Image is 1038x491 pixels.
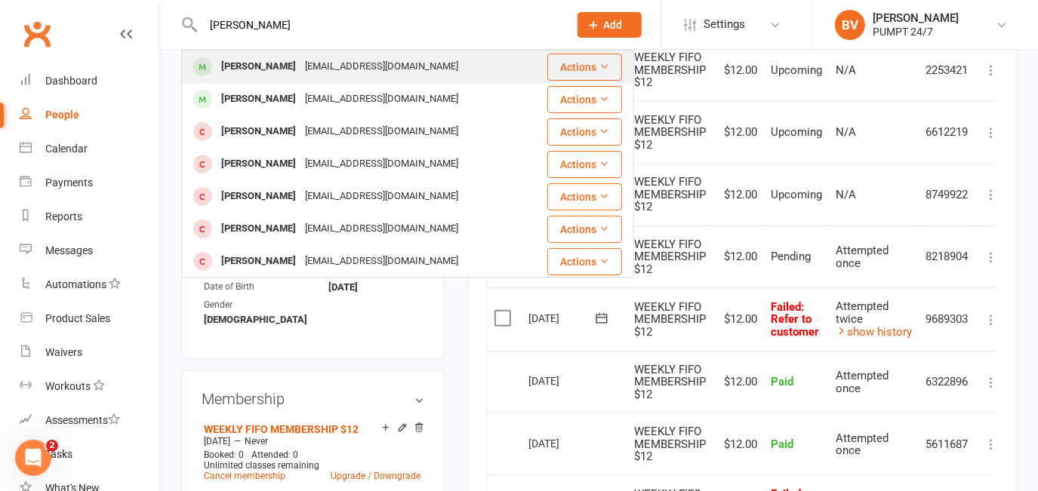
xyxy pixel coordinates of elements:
div: [PERSON_NAME] [873,11,959,25]
iframe: Intercom live chat [15,440,51,476]
div: Waivers [45,346,82,358]
span: Attended: 0 [251,450,298,460]
div: Automations [45,278,106,290]
button: Actions [547,54,622,81]
span: : Refer to customer [771,300,819,339]
span: Attempted once [836,369,889,395]
button: Add [578,12,642,38]
div: [PERSON_NAME] [217,88,300,110]
span: N/A [836,125,856,139]
td: 8218904 [919,226,975,288]
div: Reports [45,210,82,222]
span: [DATE] [204,436,230,447]
button: Actions [547,248,622,275]
div: Assessments [45,414,120,426]
span: Upcoming [771,63,822,77]
div: Gender [204,298,328,312]
span: WEEKLY FIFO MEMBERSHIP $12 [634,425,706,463]
span: Paid [771,375,793,388]
div: [DATE] [528,431,598,455]
div: Tasks [45,448,72,460]
span: WEEKLY FIFO MEMBERSHIP $12 [634,175,706,213]
a: Upgrade / Downgrade [331,471,420,481]
span: Unlimited classes remaining [204,460,319,471]
span: Never [245,436,268,447]
div: [PERSON_NAME] [217,250,300,272]
span: WEEKLY FIFO MEMBERSHIP $12 [634,113,706,152]
div: [EMAIL_ADDRESS][DOMAIN_NAME] [300,56,463,78]
div: [DATE] [528,369,598,392]
a: Calendar [20,132,159,166]
a: Payments [20,166,159,200]
div: Workouts [45,380,91,392]
span: Booked: 0 [204,450,244,460]
a: Waivers [20,336,159,370]
td: $12.00 [713,101,764,164]
div: Dashboard [45,75,97,87]
div: Product Sales [45,312,110,324]
strong: [DATE] [328,281,415,293]
td: 5611687 [919,413,975,475]
div: [DATE] [528,306,598,330]
td: 6322896 [919,351,975,413]
a: Tasks [20,437,159,471]
a: show history [836,325,912,339]
a: Product Sales [20,302,159,336]
a: Clubworx [18,15,56,53]
div: BV [835,10,865,40]
a: WEEKLY FIFO MEMBERSHIP $12 [204,423,359,435]
a: Dashboard [20,64,159,98]
a: People [20,98,159,132]
td: $12.00 [713,351,764,413]
span: Attempted once [836,244,889,270]
div: Messages [45,244,93,256]
td: 2253421 [919,38,975,101]
span: Add [604,19,623,31]
div: [EMAIL_ADDRESS][DOMAIN_NAME] [300,153,463,175]
div: PUMPT 24/7 [873,25,959,38]
div: Calendar [45,143,88,155]
span: WEEKLY FIFO MEMBERSHIP $12 [634,300,706,339]
span: Paid [771,437,793,451]
div: Payments [45,176,93,189]
button: Actions [547,216,622,243]
div: [EMAIL_ADDRESS][DOMAIN_NAME] [300,218,463,240]
div: [PERSON_NAME] [217,218,300,240]
td: $12.00 [713,38,764,101]
input: Search... [199,14,558,35]
td: 8749922 [919,163,975,226]
div: [PERSON_NAME] [217,153,300,175]
div: People [45,109,79,121]
span: Failed [771,300,819,339]
div: — [200,435,424,447]
div: [EMAIL_ADDRESS][DOMAIN_NAME] [300,186,463,207]
span: WEEKLY FIFO MEMBERSHIP $12 [634,238,706,276]
span: N/A [836,63,856,77]
span: WEEKLY FIFO MEMBERSHIP $12 [634,51,706,89]
span: N/A [836,188,856,201]
td: $12.00 [713,413,764,475]
div: [EMAIL_ADDRESS][DOMAIN_NAME] [300,121,463,143]
td: 9689303 [919,287,975,351]
button: Actions [547,183,622,210]
a: Reports [20,200,159,234]
div: [EMAIL_ADDRESS][DOMAIN_NAME] [300,250,463,272]
a: Assessments [20,404,159,437]
span: 2 [46,440,58,452]
span: Attempted once [836,431,889,458]
td: $12.00 [713,163,764,226]
a: Cancel membership [204,471,285,481]
div: [PERSON_NAME] [217,56,300,78]
td: $12.00 [713,287,764,351]
span: Upcoming [771,125,822,139]
span: Upcoming [771,188,822,201]
button: Actions [547,86,622,113]
div: [PERSON_NAME] [217,186,300,207]
a: Messages [20,234,159,268]
button: Actions [547,151,622,178]
div: Date of Birth [204,280,328,294]
td: $12.00 [713,226,764,288]
a: Automations [20,268,159,302]
strong: [DEMOGRAPHIC_DATA] [204,314,307,325]
span: Settings [704,8,745,41]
